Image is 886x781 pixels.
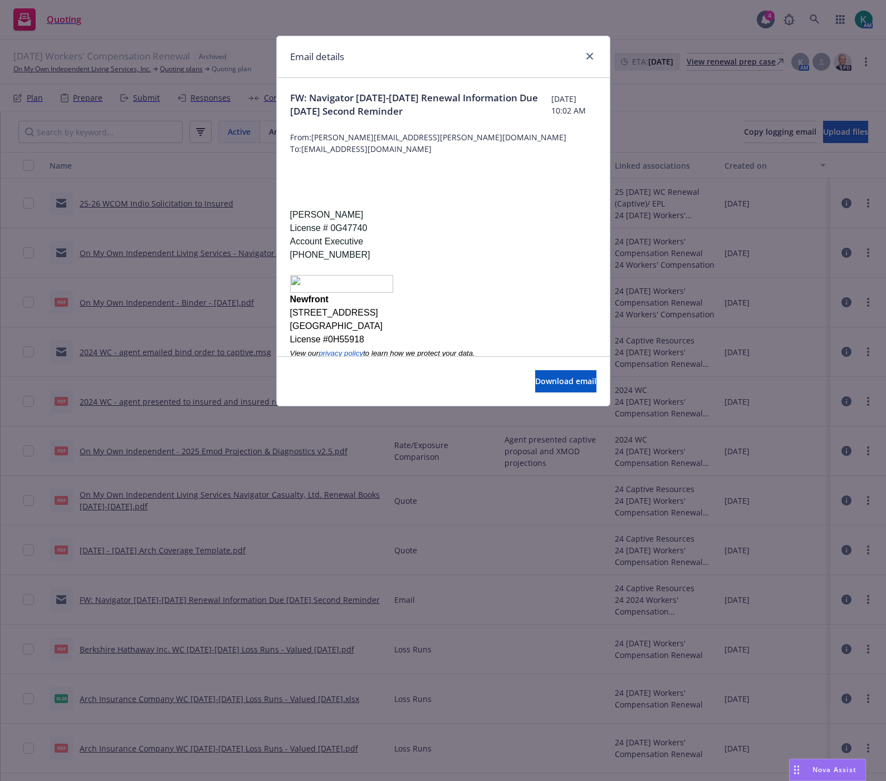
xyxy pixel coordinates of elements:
span: [PHONE_NUMBER] [290,250,370,259]
span: From: [PERSON_NAME][EMAIL_ADDRESS][PERSON_NAME][DOMAIN_NAME] [290,131,596,143]
a: close [583,50,596,63]
span: Newfront [290,294,329,304]
span: privacy policy [319,349,363,357]
button: Download email [535,370,596,392]
span: [STREET_ADDRESS] [290,308,378,317]
h1: Email details [290,50,344,64]
span: License #0H55918 [290,335,364,344]
span: View our [290,349,319,357]
span: Download email [535,376,596,386]
button: Nova Assist [789,759,866,781]
span: [PERSON_NAME] [290,210,364,219]
span: Account Executive [290,237,364,246]
span: Nova Assist [812,765,856,774]
div: Drag to move [790,759,804,780]
span: License # 0G47740 [290,223,368,233]
span: to learn how we protect your data. [363,349,475,357]
a: privacy policy [319,348,363,357]
span: [GEOGRAPHIC_DATA] [290,321,383,331]
span: [DATE] 10:02 AM [551,93,596,116]
span: To: [EMAIL_ADDRESS][DOMAIN_NAME] [290,143,596,155]
img: image002.png@01DB09B1.DF0A7EF0 [290,275,393,293]
span: FW: Navigator [DATE]-[DATE] Renewal Information Due [DATE] Second Reminder [290,91,552,118]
